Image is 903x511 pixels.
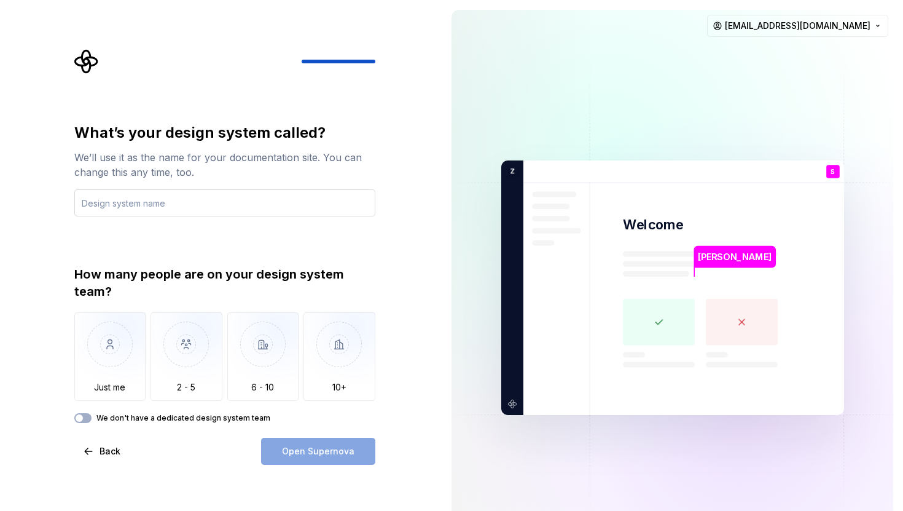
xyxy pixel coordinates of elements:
[74,189,375,216] input: Design system name
[725,20,870,32] span: [EMAIL_ADDRESS][DOMAIN_NAME]
[74,123,375,143] div: What’s your design system called?
[623,216,683,234] p: Welcome
[698,250,772,264] p: [PERSON_NAME]
[74,266,375,300] div: How many people are on your design system team?
[96,413,270,423] label: We don't have a dedicated design system team
[74,150,375,180] div: We’ll use it as the name for your documentation site. You can change this any time, too.
[506,166,515,177] p: Z
[74,49,99,74] svg: Supernova Logo
[707,15,888,37] button: [EMAIL_ADDRESS][DOMAIN_NAME]
[74,438,131,465] button: Back
[831,168,835,175] p: S
[100,445,120,458] span: Back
